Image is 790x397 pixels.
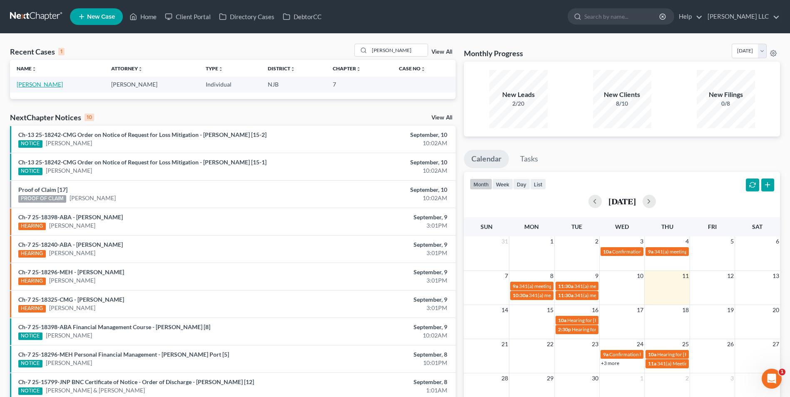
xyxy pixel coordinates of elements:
a: Ch-7 25-18398-ABA Financial Management Course - [PERSON_NAME] [8] [18,323,210,330]
a: [PERSON_NAME] [46,359,92,367]
span: 341(a) meeting for [PERSON_NAME] [574,292,655,298]
a: Ch-7 25-18325-CMG - [PERSON_NAME] [18,296,124,303]
div: 10:01PM [310,359,447,367]
div: September, 10 [310,131,447,139]
span: 341(a) meeting for [PERSON_NAME] [574,283,655,289]
i: unfold_more [356,67,361,72]
a: Ch-7 25-15799-JNP BNC Certificate of Notice - Order of Discharge - [PERSON_NAME] [12] [18,378,254,385]
span: 11:30a [558,292,573,298]
div: 1:01AM [310,386,447,395]
span: 2 [685,373,690,383]
span: 8 [549,271,554,281]
span: 25 [681,339,690,349]
span: 341(a) meeting for [PERSON_NAME] [654,248,735,255]
div: 10:02AM [310,166,447,175]
a: Calendar [464,150,509,168]
div: September, 8 [310,350,447,359]
span: 9a [648,248,653,255]
a: View All [431,49,452,55]
span: 11a [648,360,656,367]
span: 341(a) Meeting for [PERSON_NAME] [657,360,738,367]
span: Wed [615,223,629,230]
span: 19 [726,305,735,315]
span: 26 [726,339,735,349]
span: 12 [726,271,735,281]
span: 13 [772,271,780,281]
button: day [513,179,530,190]
a: View All [431,115,452,121]
a: Help [675,9,703,24]
span: Sun [481,223,493,230]
span: Fri [708,223,717,230]
div: Recent Cases [10,47,65,57]
button: list [530,179,546,190]
span: Confirmation hearing for [PERSON_NAME] [609,351,704,357]
span: 16 [591,305,599,315]
div: September, 9 [310,323,447,331]
span: 7 [504,271,509,281]
span: 2 [594,236,599,246]
span: 9 [594,271,599,281]
i: unfold_more [32,67,37,72]
a: [PERSON_NAME] LLC [703,9,780,24]
a: Ch-7 25-18240-ABA - [PERSON_NAME] [18,241,123,248]
a: Ch-13 25-18242-CMG Order on Notice of Request for Loss Mitigation - [PERSON_NAME] [15-2] [18,131,267,138]
a: [PERSON_NAME] [46,166,92,175]
td: 7 [326,77,392,92]
a: Ch-13 25-18242-CMG Order on Notice of Request for Loss Mitigation - [PERSON_NAME] [15-1] [18,159,267,166]
span: 11:30a [558,283,573,289]
a: DebtorCC [279,9,326,24]
a: [PERSON_NAME] [49,276,95,285]
span: Hearing for The [PERSON_NAME] Companies, Inc. [572,326,682,332]
span: 14 [501,305,509,315]
div: 1 [58,48,65,55]
div: HEARING [18,250,46,258]
div: September, 9 [310,268,447,276]
a: [PERSON_NAME] [70,194,116,202]
div: 10:02AM [310,194,447,202]
a: [PERSON_NAME] [49,249,95,257]
div: HEARING [18,305,46,313]
i: unfold_more [290,67,295,72]
span: 28 [501,373,509,383]
a: [PERSON_NAME] [49,304,95,312]
span: 29 [546,373,554,383]
a: Directory Cases [215,9,279,24]
i: unfold_more [138,67,143,72]
div: New Filings [697,90,755,99]
a: Ch-7 25-18296-MEH - [PERSON_NAME] [18,268,124,275]
span: 17 [636,305,644,315]
span: 31 [501,236,509,246]
div: 2/20 [489,99,548,108]
span: 30 [591,373,599,383]
span: Hearing for [PERSON_NAME] [657,351,722,357]
span: Sat [752,223,763,230]
span: 10 [636,271,644,281]
div: 8/10 [593,99,651,108]
a: Proof of Claim [17] [18,186,67,193]
span: 4 [685,236,690,246]
a: Typeunfold_more [206,65,223,72]
i: unfold_more [218,67,223,72]
span: New Case [87,14,115,20]
span: 23 [591,339,599,349]
div: NextChapter Notices [10,112,94,122]
span: 1 [779,369,785,375]
span: 5 [730,236,735,246]
div: 3:01PM [310,276,447,285]
div: PROOF OF CLAIM [18,195,66,203]
span: Mon [524,223,539,230]
span: 27 [772,339,780,349]
div: September, 9 [310,295,447,304]
div: NOTICE [18,140,42,148]
a: Client Portal [161,9,215,24]
a: Ch-7 25-18296-MEH Personal Financial Management - [PERSON_NAME] Port [5] [18,351,229,358]
span: 18 [681,305,690,315]
a: Chapterunfold_more [333,65,361,72]
span: 341(a) meeting for [PERSON_NAME] [529,292,609,298]
button: week [492,179,513,190]
span: 1 [639,373,644,383]
a: [PERSON_NAME] [17,81,63,88]
td: NJB [261,77,326,92]
a: Districtunfold_more [268,65,295,72]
